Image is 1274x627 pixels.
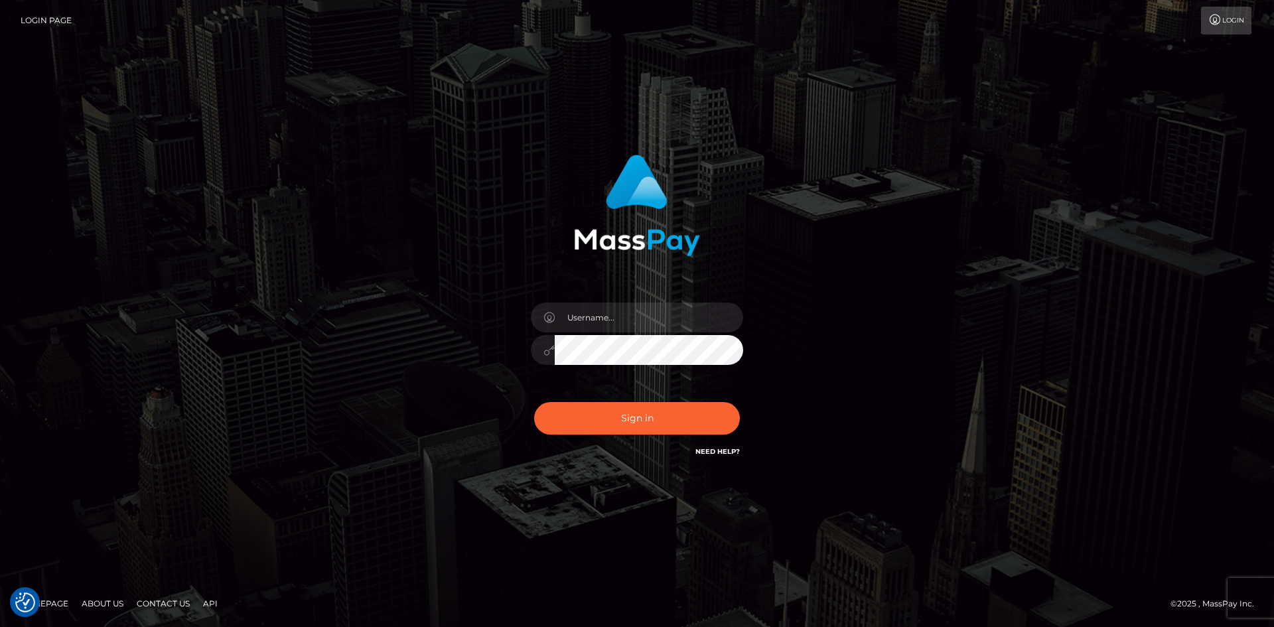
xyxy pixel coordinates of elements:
[574,155,700,256] img: MassPay Login
[534,402,740,435] button: Sign in
[695,447,740,456] a: Need Help?
[76,593,129,614] a: About Us
[1170,596,1264,611] div: © 2025 , MassPay Inc.
[15,592,35,612] button: Consent Preferences
[15,593,74,614] a: Homepage
[1201,7,1251,35] a: Login
[198,593,223,614] a: API
[131,593,195,614] a: Contact Us
[21,7,72,35] a: Login Page
[15,592,35,612] img: Revisit consent button
[555,303,743,332] input: Username...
